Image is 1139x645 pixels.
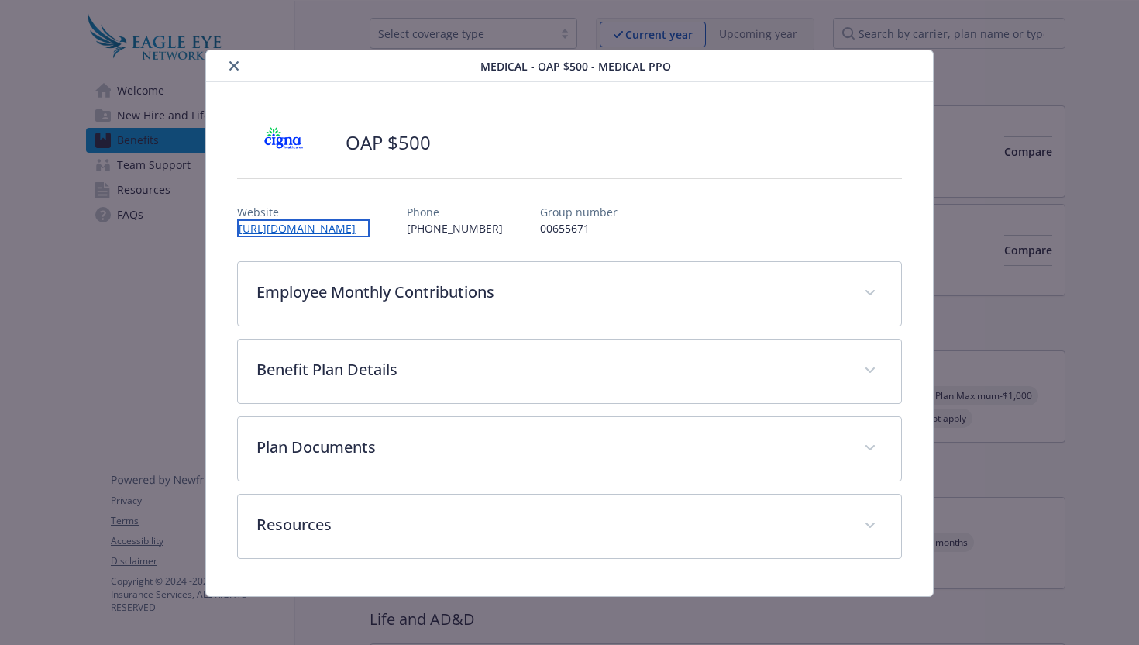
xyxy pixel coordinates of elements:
img: CIGNA [237,119,330,166]
div: Resources [238,495,902,558]
p: Benefit Plan Details [256,358,846,381]
p: Resources [256,513,846,536]
p: 00655671 [540,220,618,236]
p: [PHONE_NUMBER] [407,220,503,236]
button: close [225,57,243,75]
div: Employee Monthly Contributions [238,262,902,326]
div: Plan Documents [238,417,902,481]
p: Plan Documents [256,436,846,459]
p: Employee Monthly Contributions [256,281,846,304]
div: Benefit Plan Details [238,340,902,403]
span: Medical - OAP $500 - Medical PPO [480,58,671,74]
h2: OAP $500 [346,129,431,156]
p: Phone [407,204,503,220]
p: Group number [540,204,618,220]
p: Website [237,204,370,220]
a: [URL][DOMAIN_NAME] [237,219,370,237]
div: details for plan Medical - OAP $500 - Medical PPO [114,50,1025,597]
